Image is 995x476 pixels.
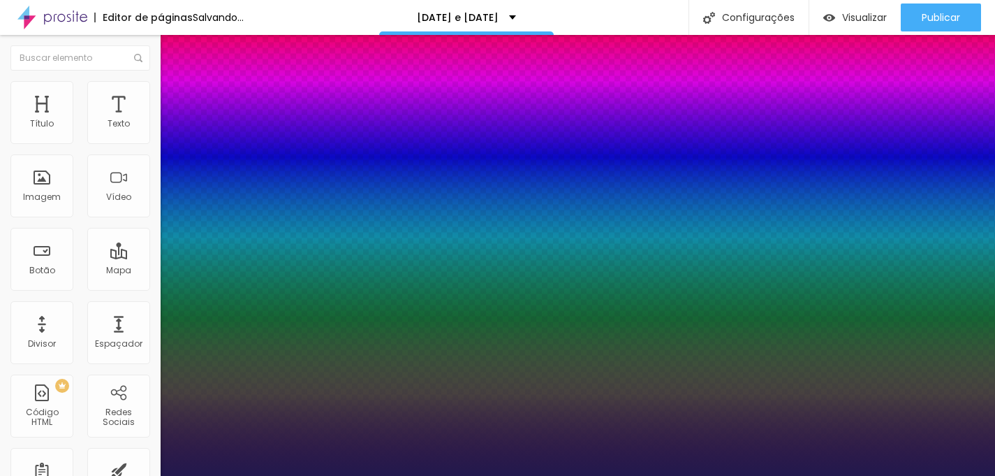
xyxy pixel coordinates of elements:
[94,13,193,22] div: Editor de páginas
[703,12,715,24] img: Icone
[842,12,887,23] span: Visualizar
[28,339,56,349] div: Divisor
[901,3,981,31] button: Publicar
[29,266,55,275] div: Botão
[91,408,146,428] div: Redes Sociais
[10,45,150,71] input: Buscar elemento
[23,192,61,202] div: Imagem
[417,13,499,22] p: [DATE] e [DATE]
[30,119,54,129] div: Título
[922,12,960,23] span: Publicar
[108,119,130,129] div: Texto
[106,266,131,275] div: Mapa
[95,339,142,349] div: Espaçador
[106,192,131,202] div: Vídeo
[823,12,835,24] img: view-1.svg
[809,3,901,31] button: Visualizar
[193,13,244,22] div: Salvando...
[14,408,69,428] div: Código HTML
[134,54,142,62] img: Icone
